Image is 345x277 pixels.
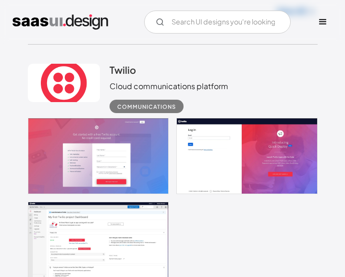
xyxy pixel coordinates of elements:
[110,64,136,81] a: Twilio
[144,11,291,34] input: Search UI designs you're looking for...
[144,11,291,34] form: Email Form
[110,81,228,92] div: Cloud communications platform
[117,101,176,112] div: Communications
[8,14,108,30] a: home
[308,8,337,36] div: menu
[110,64,136,76] h2: Twilio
